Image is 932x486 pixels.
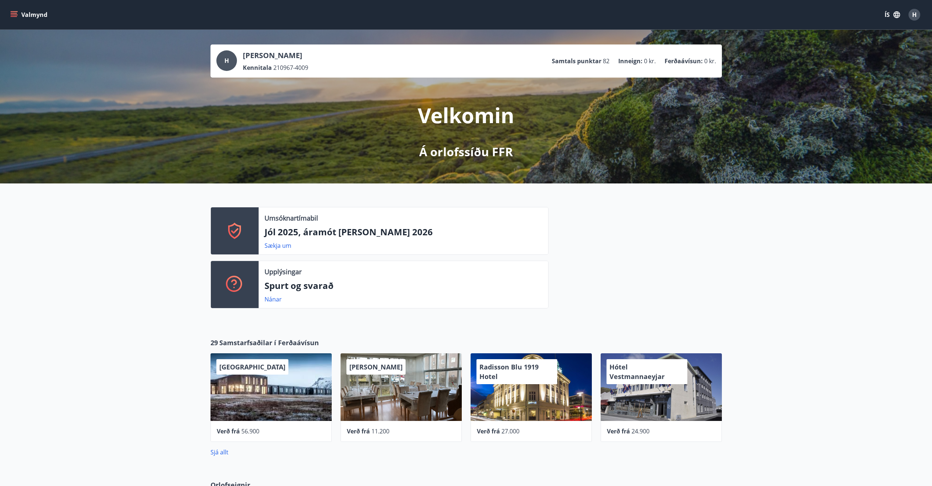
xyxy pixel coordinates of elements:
span: Hótel Vestmannaeyjar [609,362,665,381]
p: Velkomin [418,101,514,129]
p: Kennitala [243,64,272,72]
p: Inneign : [618,57,643,65]
span: Verð frá [607,427,630,435]
a: Nánar [265,295,282,303]
button: menu [9,8,50,21]
span: Samstarfsaðilar í Ferðaávísun [219,338,319,347]
span: 27.000 [501,427,519,435]
span: Verð frá [347,427,370,435]
a: Sjá allt [210,448,228,456]
span: 82 [603,57,609,65]
p: Spurt og svarað [265,279,542,292]
span: 11.200 [371,427,389,435]
span: [GEOGRAPHIC_DATA] [219,362,285,371]
span: Radisson Blu 1919 Hotel [479,362,539,381]
p: Á orlofssíðu FFR [419,144,513,160]
span: 24.900 [631,427,649,435]
span: 0 kr. [704,57,716,65]
span: 56.900 [241,427,259,435]
p: Umsóknartímabil [265,213,318,223]
span: Verð frá [217,427,240,435]
p: Ferðaávísun : [665,57,703,65]
p: [PERSON_NAME] [243,50,308,61]
a: Sækja um [265,242,291,250]
span: 29 [210,338,218,347]
span: H [224,57,229,65]
button: ÍS [881,8,904,21]
span: Verð frá [477,427,500,435]
span: 210967-4009 [273,64,308,72]
span: [PERSON_NAME] [349,362,403,371]
button: H [906,6,923,24]
span: H [912,11,917,19]
span: 0 kr. [644,57,656,65]
p: Jól 2025, áramót [PERSON_NAME] 2026 [265,226,542,238]
p: Samtals punktar [552,57,601,65]
p: Upplýsingar [265,267,302,276]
